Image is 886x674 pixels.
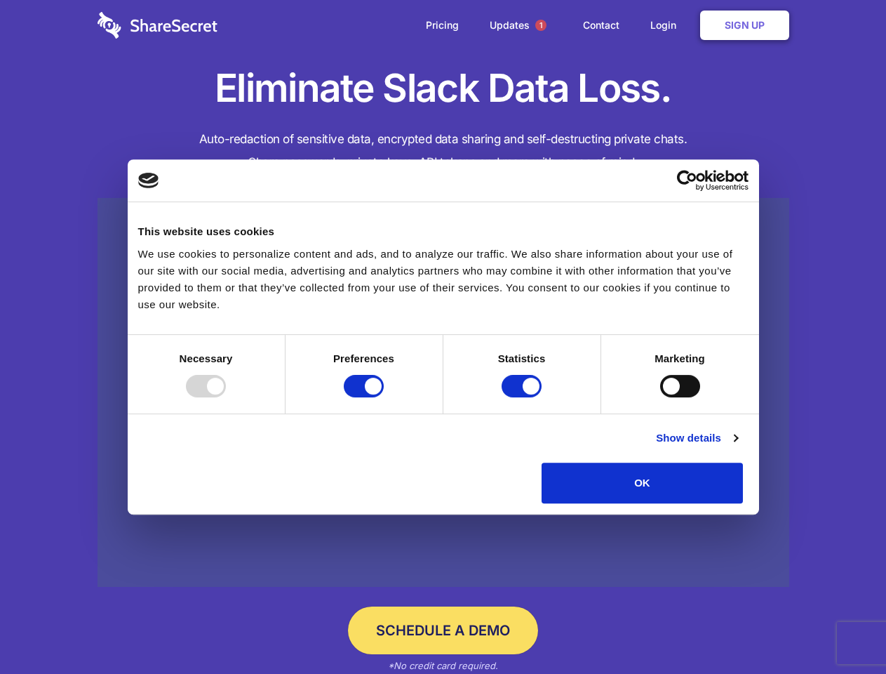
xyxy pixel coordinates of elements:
strong: Marketing [655,352,705,364]
div: This website uses cookies [138,223,749,240]
strong: Preferences [333,352,394,364]
img: logo [138,173,159,188]
h4: Auto-redaction of sensitive data, encrypted data sharing and self-destructing private chats. Shar... [98,128,789,174]
div: We use cookies to personalize content and ads, and to analyze our traffic. We also share informat... [138,246,749,313]
img: logo-wordmark-white-trans-d4663122ce5f474addd5e946df7df03e33cb6a1c49d2221995e7729f52c070b2.svg [98,12,217,39]
h1: Eliminate Slack Data Loss. [98,63,789,114]
button: OK [542,463,743,503]
a: Contact [569,4,633,47]
strong: Necessary [180,352,233,364]
a: Usercentrics Cookiebot - opens in a new window [626,170,749,191]
em: *No credit card required. [388,660,498,671]
strong: Statistics [498,352,546,364]
a: Schedule a Demo [348,607,538,654]
a: Show details [656,430,737,447]
a: Wistia video thumbnail [98,198,789,588]
a: Pricing [412,4,473,47]
a: Login [636,4,697,47]
span: 1 [535,20,546,31]
a: Sign Up [700,11,789,40]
